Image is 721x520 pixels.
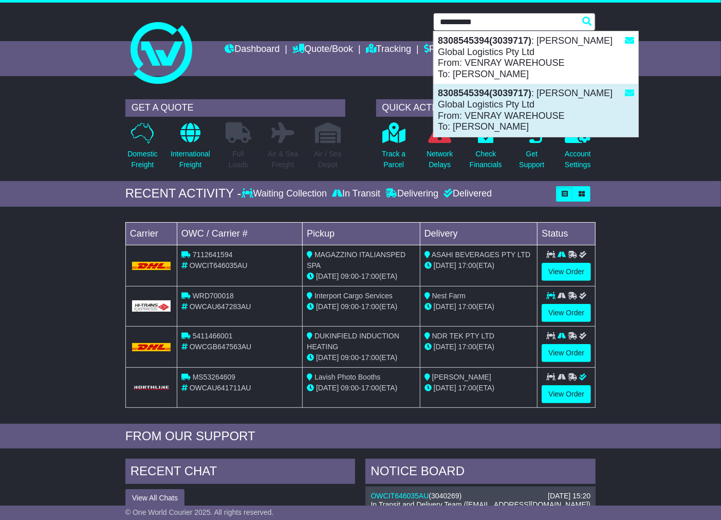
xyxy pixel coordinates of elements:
td: Pickup [303,222,420,245]
span: [PERSON_NAME] [432,373,491,381]
div: - (ETA) [307,352,416,363]
span: NDR TEK PTY LTD [432,332,494,340]
span: 17:00 [361,302,379,311]
span: 17:00 [361,272,379,280]
span: 09:00 [341,384,359,392]
span: ASAHI BEVERAGES PTY LTD [432,250,530,259]
a: Track aParcel [381,122,406,176]
div: (ETA) [424,383,533,393]
span: In Transit and Delivery Team ([EMAIL_ADDRESS][DOMAIN_NAME]) [371,500,590,509]
img: GetCarrierServiceLogo [132,300,171,312]
span: 5411466001 [193,332,233,340]
div: QUICK ACTIONS [376,99,596,117]
p: Network Delays [427,149,453,170]
p: Get Support [519,149,544,170]
p: International Freight [171,149,210,170]
p: Track a Parcel [382,149,405,170]
img: DHL.png [132,262,171,270]
p: Check Financials [470,149,502,170]
div: (ETA) [424,342,533,352]
img: DHL.png [132,343,171,351]
span: OWCAU641711AU [190,384,251,392]
div: Delivered [441,188,492,200]
span: 7112641594 [193,250,233,259]
a: Dashboard [225,41,280,59]
span: 17:00 [458,302,476,311]
td: Status [538,222,596,245]
div: RECENT ACTIVITY - [125,186,242,201]
a: NetworkDelays [426,122,453,176]
p: Full Loads [226,149,251,170]
span: © One World Courier 2025. All rights reserved. [125,508,274,516]
a: InternationalFreight [170,122,211,176]
div: In Transit [329,188,383,200]
div: : [PERSON_NAME] Global Logistics Pty Ltd From: VENRAY WAREHOUSE To: [PERSON_NAME] [434,84,638,136]
span: 09:00 [341,302,359,311]
span: 17:00 [458,384,476,392]
div: - (ETA) [307,383,416,393]
p: Domestic Freight [127,149,157,170]
p: Air / Sea Depot [314,149,342,170]
span: OWCGB647563AU [190,343,252,351]
div: (ETA) [424,260,533,271]
div: (ETA) [424,301,533,312]
span: 09:00 [341,353,359,362]
span: 17:00 [361,384,379,392]
td: Delivery [420,222,538,245]
div: - (ETA) [307,301,416,312]
span: [DATE] [316,302,339,311]
a: AccountSettings [564,122,591,176]
div: GET A QUOTE [125,99,345,117]
strong: 8308545394(3039717) [438,35,531,46]
div: Delivering [383,188,441,200]
a: View Order [542,263,591,281]
span: Lavish Photo Booths [315,373,380,381]
span: WRD700018 [193,292,234,300]
div: [DATE] 15:20 [548,492,590,500]
img: GetCarrierServiceLogo [132,385,171,391]
p: Air & Sea Freight [268,149,298,170]
span: [DATE] [434,343,456,351]
span: 17:00 [361,353,379,362]
span: 17:00 [458,343,476,351]
span: MAGAZZINO ITALIANSPED SPA [307,250,405,270]
span: 3040269 [431,492,459,500]
span: OWCAU647283AU [190,302,251,311]
strong: 8308545394(3039717) [438,88,531,98]
div: : [PERSON_NAME] Global Logistics Pty Ltd From: VENRAY WAREHOUSE To: [PERSON_NAME] [434,31,638,84]
span: [DATE] [316,272,339,280]
span: [DATE] [316,353,339,362]
span: [DATE] [434,302,456,311]
a: OWCIT646035AU [371,492,429,500]
a: Quote/Book [292,41,353,59]
a: CheckFinancials [469,122,503,176]
span: [DATE] [434,384,456,392]
span: MS53264609 [193,373,235,381]
span: OWCIT646035AU [190,261,248,270]
p: Account Settings [565,149,591,170]
span: Nest Farm [432,292,466,300]
a: View Order [542,304,591,322]
span: 09:00 [341,272,359,280]
span: Interport Cargo Services [315,292,393,300]
span: DUKINFIELD INDUCTION HEATING [307,332,399,351]
div: FROM OUR SUPPORT [125,429,596,444]
div: ( ) [371,492,590,500]
td: Carrier [125,222,177,245]
span: 17:00 [458,261,476,270]
a: Tracking [366,41,411,59]
span: [DATE] [316,384,339,392]
a: GetSupport [519,122,545,176]
a: View Order [542,385,591,403]
div: NOTICE BOARD [365,459,596,487]
a: View Order [542,344,591,362]
button: View All Chats [125,489,184,507]
span: [DATE] [434,261,456,270]
div: Waiting Collection [242,188,329,200]
div: RECENT CHAT [125,459,356,487]
a: Financials [424,41,471,59]
div: - (ETA) [307,271,416,282]
td: OWC / Carrier # [177,222,302,245]
a: DomesticFreight [127,122,158,176]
